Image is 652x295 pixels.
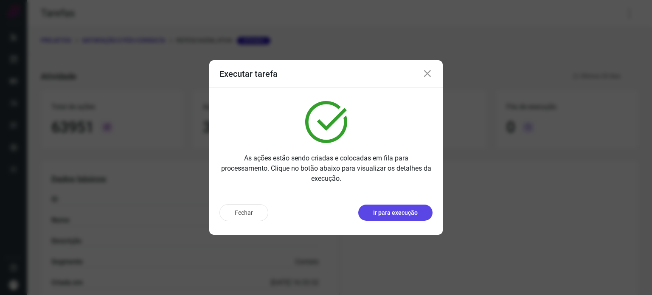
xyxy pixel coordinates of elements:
[219,204,268,221] button: Fechar
[373,208,418,217] p: Ir para execução
[219,153,433,184] p: As ações estão sendo criadas e colocadas em fila para processamento. Clique no botão abaixo para ...
[305,101,347,143] img: verified.svg
[358,205,433,221] button: Ir para execução
[219,69,278,79] h3: Executar tarefa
